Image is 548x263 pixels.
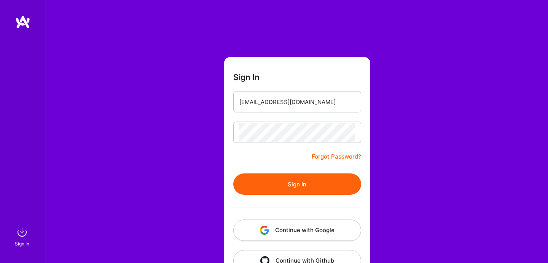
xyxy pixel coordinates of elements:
[233,173,361,195] button: Sign In
[260,226,269,235] img: icon
[15,240,29,248] div: Sign In
[233,220,361,241] button: Continue with Google
[16,225,30,248] a: sign inSign In
[15,15,30,29] img: logo
[239,92,355,112] input: Email...
[14,225,30,240] img: sign in
[233,72,260,82] h3: Sign In
[312,152,361,161] a: Forgot Password?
